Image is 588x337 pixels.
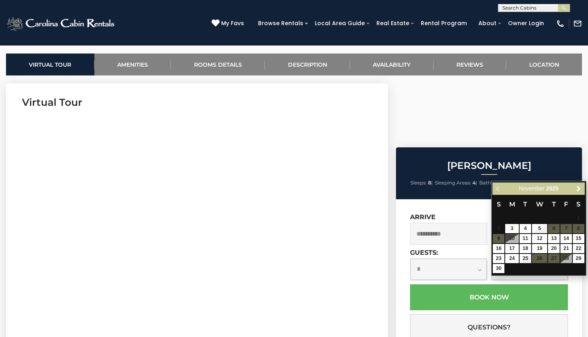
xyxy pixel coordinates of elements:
a: Local Area Guide [311,17,369,30]
span: 1 [573,214,584,223]
span: November [519,185,545,192]
a: 12 [532,234,547,243]
a: Next [574,184,584,194]
span: My Favs [221,19,244,28]
span: Baths: [479,180,494,186]
a: 14 [560,234,572,243]
label: Guests: [410,249,438,256]
a: Description [265,54,350,75]
a: Rental Program [417,17,471,30]
button: Book Now [410,284,568,310]
a: Reviews [434,54,506,75]
span: Tuesday [523,200,527,208]
a: My Favs [212,19,246,28]
label: Arrive [410,213,436,221]
a: 24 [505,254,519,263]
a: Real Estate [372,17,413,30]
span: Half Baths: [502,180,528,186]
a: Rooms Details [171,54,265,75]
a: Virtual Tour [6,54,94,75]
strong: 8 [428,180,431,186]
a: 18 [520,244,531,253]
span: Sleeps: [410,180,427,186]
a: 11 [520,234,531,243]
span: Thursday [552,200,556,208]
img: White-1-2.png [6,16,117,32]
span: Next [576,185,582,192]
span: Pets: [535,180,547,186]
a: 5 [532,224,547,233]
a: 16 [493,244,504,253]
span: Wednesday [536,200,543,208]
a: 13 [548,234,560,243]
strong: 1 [529,180,531,186]
span: Saturday [576,200,580,208]
a: 3 [505,224,519,233]
a: 4 [520,224,531,233]
span: Sunday [497,200,501,208]
li: | [502,178,533,188]
span: Monday [509,200,515,208]
img: phone-regular-white.png [556,19,565,28]
strong: 2 [496,180,498,186]
a: About [474,17,500,30]
li: | [435,178,477,188]
a: Browse Rentals [254,17,307,30]
a: Availability [350,54,434,75]
h3: Virtual Tour [22,95,372,109]
a: Owner Login [504,17,548,30]
strong: 4 [472,180,476,186]
strong: No Pets [548,180,568,186]
a: 30 [493,264,504,273]
span: 2025 [546,185,558,192]
h2: [PERSON_NAME] [398,161,580,171]
a: 15 [573,234,584,243]
a: 25 [520,254,531,263]
li: | [410,178,433,188]
a: 20 [548,244,560,253]
span: Friday [564,200,568,208]
a: Location [506,54,582,75]
a: 23 [493,254,504,263]
a: 21 [560,244,572,253]
a: 22 [573,244,584,253]
a: 19 [532,244,547,253]
a: 29 [573,254,584,263]
span: Sleeping Areas: [435,180,471,186]
img: mail-regular-white.png [573,19,582,28]
a: 17 [505,244,519,253]
li: | [479,178,500,188]
a: Amenities [94,54,171,75]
